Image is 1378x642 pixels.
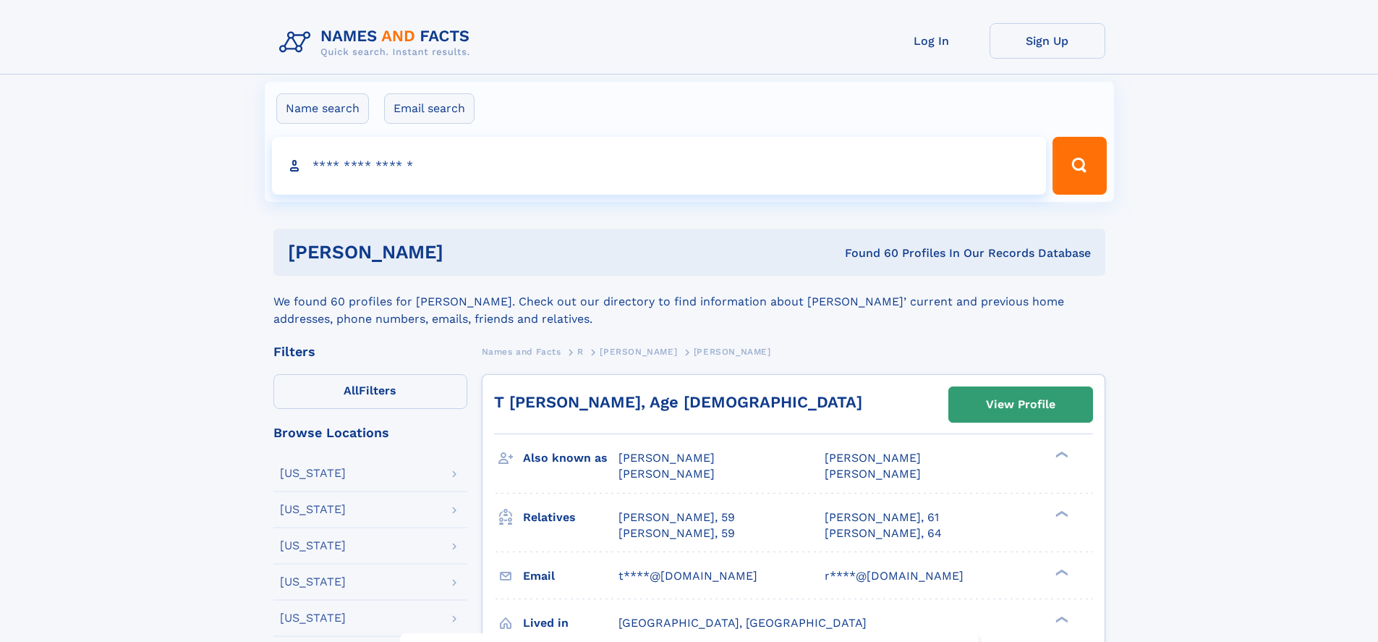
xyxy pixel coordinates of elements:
[280,612,346,624] div: [US_STATE]
[618,467,715,481] span: [PERSON_NAME]
[825,451,921,465] span: [PERSON_NAME]
[874,23,990,59] a: Log In
[1052,509,1069,518] div: ❯
[618,510,735,525] a: [PERSON_NAME], 59
[1052,450,1069,460] div: ❯
[1052,567,1069,577] div: ❯
[280,468,346,479] div: [US_STATE]
[280,504,346,515] div: [US_STATE]
[600,342,677,360] a: [PERSON_NAME]
[1052,137,1106,195] button: Search Button
[600,347,677,357] span: [PERSON_NAME]
[644,245,1091,261] div: Found 60 Profiles In Our Records Database
[280,576,346,588] div: [US_STATE]
[273,426,467,439] div: Browse Locations
[523,505,618,530] h3: Relatives
[272,137,1047,195] input: search input
[618,451,715,465] span: [PERSON_NAME]
[273,23,482,62] img: Logo Names and Facts
[280,540,346,552] div: [US_STATE]
[273,345,467,358] div: Filters
[523,611,618,635] h3: Lived in
[523,446,618,470] h3: Also known as
[273,374,467,409] label: Filters
[577,342,584,360] a: R
[990,23,1105,59] a: Sign Up
[577,347,584,357] span: R
[288,243,645,261] h1: [PERSON_NAME]
[523,564,618,588] h3: Email
[384,93,475,124] label: Email search
[825,525,942,541] a: [PERSON_NAME], 64
[825,467,921,481] span: [PERSON_NAME]
[482,342,561,360] a: Names and Facts
[986,388,1055,421] div: View Profile
[344,384,359,397] span: All
[494,393,862,411] a: T [PERSON_NAME], Age [DEMOGRAPHIC_DATA]
[276,93,369,124] label: Name search
[618,616,867,630] span: [GEOGRAPHIC_DATA], [GEOGRAPHIC_DATA]
[694,347,771,357] span: [PERSON_NAME]
[825,510,939,525] a: [PERSON_NAME], 61
[949,387,1092,422] a: View Profile
[1052,614,1069,624] div: ❯
[273,276,1105,328] div: We found 60 profiles for [PERSON_NAME]. Check out our directory to find information about [PERSON...
[618,525,735,541] a: [PERSON_NAME], 59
